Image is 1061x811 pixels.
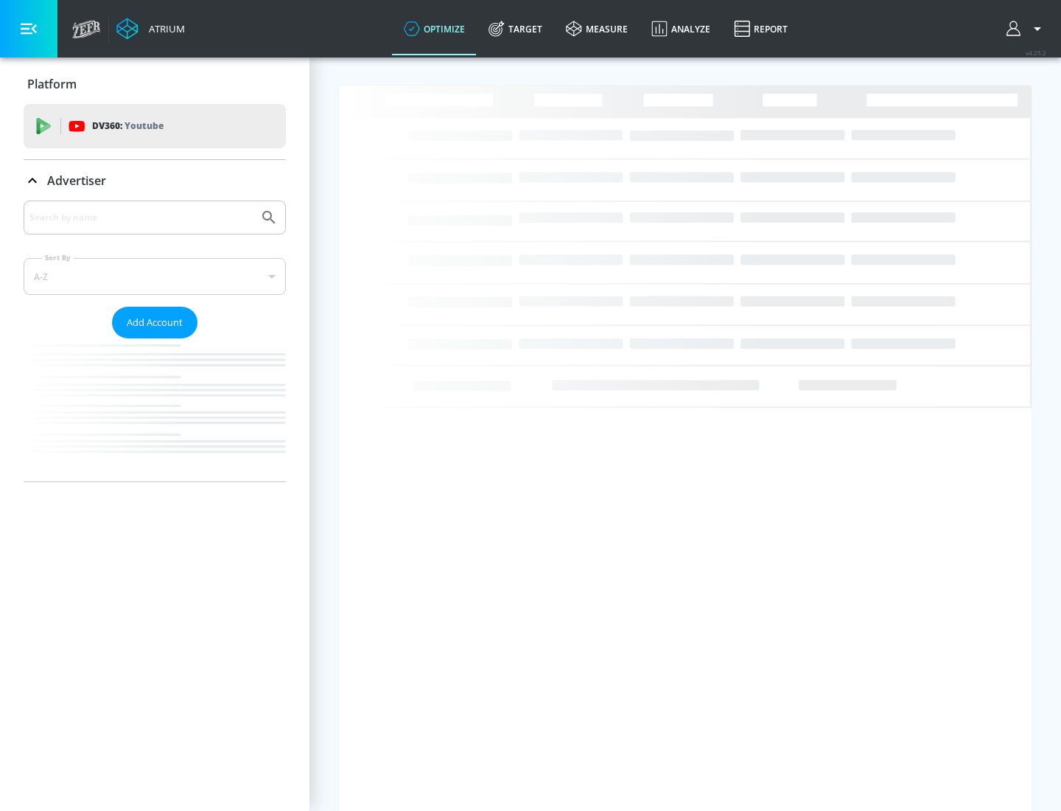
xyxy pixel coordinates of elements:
[116,18,185,40] a: Atrium
[125,118,164,133] p: Youtube
[42,253,74,262] label: Sort By
[24,201,286,481] div: Advertiser
[24,160,286,201] div: Advertiser
[24,63,286,105] div: Platform
[29,208,253,227] input: Search by name
[554,2,640,55] a: measure
[24,258,286,295] div: A-Z
[24,338,286,481] nav: list of Advertiser
[143,22,185,35] div: Atrium
[92,118,164,134] p: DV360:
[112,307,197,338] button: Add Account
[47,173,106,189] p: Advertiser
[24,104,286,148] div: DV360: Youtube
[1026,49,1046,57] span: v 4.25.2
[640,2,722,55] a: Analyze
[392,2,477,55] a: optimize
[477,2,554,55] a: Target
[722,2,799,55] a: Report
[127,314,183,331] span: Add Account
[27,76,77,92] p: Platform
